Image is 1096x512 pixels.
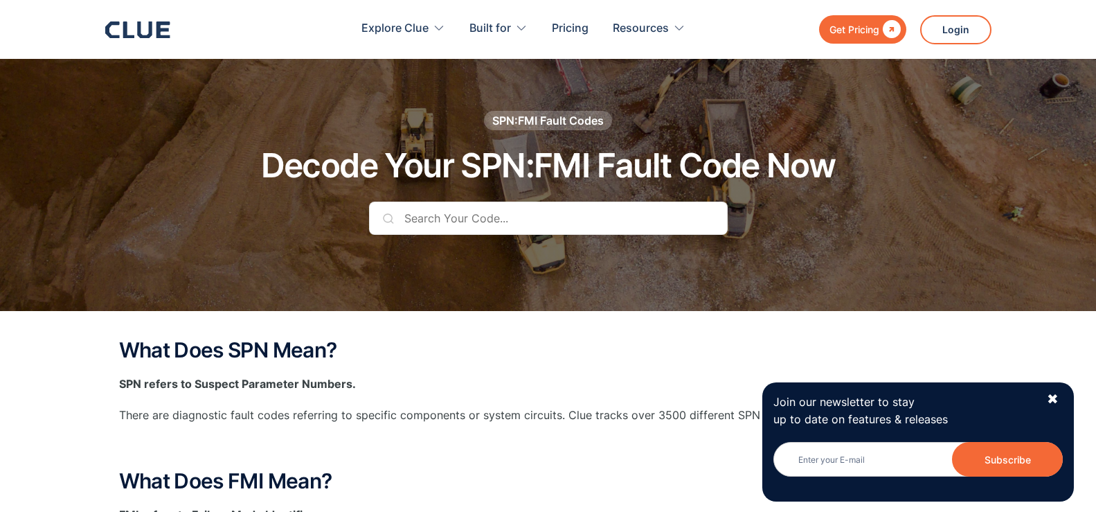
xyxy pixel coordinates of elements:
[819,15,906,44] a: Get Pricing
[119,339,978,362] h2: What Does SPN Mean?
[492,113,604,128] div: SPN:FMI Fault Codes
[829,21,879,38] div: Get Pricing
[119,470,978,493] h2: What Does FMI Mean?
[773,442,1063,491] form: Newsletter
[119,439,978,456] p: ‍
[369,202,728,235] input: Search Your Code...
[613,7,685,51] div: Resources
[361,7,445,51] div: Explore Clue
[552,7,589,51] a: Pricing
[261,148,836,184] h1: Decode Your SPN:FMI Fault Code Now
[879,21,901,38] div: 
[469,7,511,51] div: Built for
[1047,391,1059,408] div: ✖
[773,394,1034,428] p: Join our newsletter to stay up to date on features & releases
[119,407,978,424] p: There are diagnostic fault codes referring to specific components or system circuits. Clue tracks...
[361,7,429,51] div: Explore Clue
[613,7,669,51] div: Resources
[773,442,1063,477] input: Enter your E-mail
[119,377,356,391] strong: SPN refers to Suspect Parameter Numbers.
[952,442,1063,477] input: Subscribe
[920,15,991,44] a: Login
[469,7,528,51] div: Built for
